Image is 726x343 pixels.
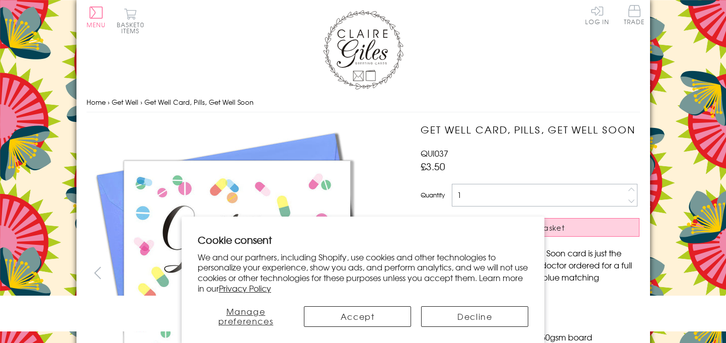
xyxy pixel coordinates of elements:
label: Quantity [421,190,445,199]
span: › [108,97,110,107]
nav: breadcrumbs [87,92,640,113]
a: Trade [624,5,645,27]
span: QUI037 [421,147,448,159]
a: Get Well [112,97,138,107]
h2: Cookie consent [198,233,529,247]
span: Trade [624,5,645,25]
span: Menu [87,20,106,29]
span: Get Well Card, Pills, Get Well Soon [144,97,254,107]
span: £3.50 [421,159,445,173]
a: Home [87,97,106,107]
button: Decline [421,306,528,327]
span: Manage preferences [218,305,274,327]
p: We and our partners, including Shopify, use cookies and other technologies to personalize your ex... [198,252,529,294]
button: Manage preferences [198,306,294,327]
span: 0 items [121,20,144,35]
button: Menu [87,7,106,28]
h1: Get Well Card, Pills, Get Well Soon [421,122,639,137]
button: Accept [304,306,411,327]
img: Claire Giles Greetings Cards [323,10,404,90]
button: Basket0 items [117,8,144,34]
span: › [140,97,142,107]
a: Log In [585,5,609,25]
button: prev [87,261,109,284]
a: Privacy Policy [219,282,271,294]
